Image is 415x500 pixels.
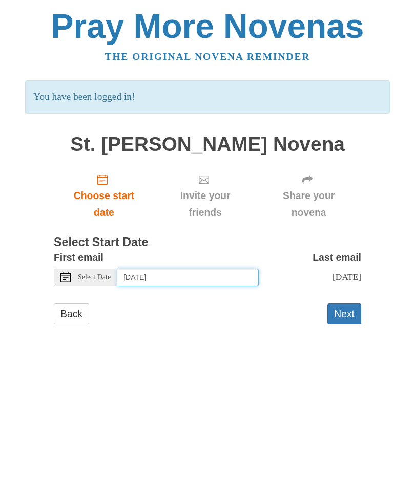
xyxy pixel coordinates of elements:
span: Select Date [78,274,111,281]
h1: St. [PERSON_NAME] Novena [54,134,361,156]
h3: Select Start Date [54,236,361,249]
div: Click "Next" to confirm your start date first. [256,165,361,226]
span: [DATE] [333,272,361,282]
span: Choose start date [64,187,144,221]
a: The original novena reminder [105,51,310,62]
label: First email [54,249,103,266]
p: You have been logged in! [25,80,389,114]
a: Pray More Novenas [51,7,364,45]
span: Share your novena [266,187,351,221]
a: Choose start date [54,165,154,226]
label: Last email [313,249,361,266]
span: Invite your friends [164,187,246,221]
button: Next [327,303,361,324]
div: Click "Next" to confirm your start date first. [154,165,256,226]
a: Back [54,303,89,324]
